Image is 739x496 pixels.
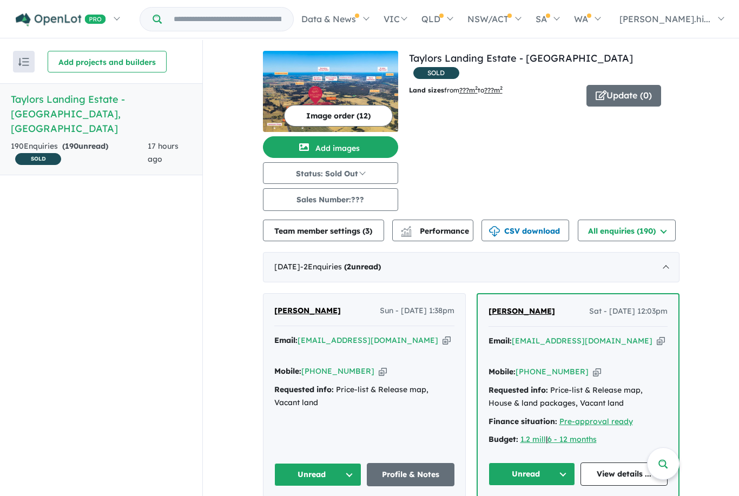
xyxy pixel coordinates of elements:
[489,336,512,346] strong: Email:
[18,58,29,66] img: sort.svg
[65,141,78,151] span: 190
[489,306,555,316] span: [PERSON_NAME]
[481,220,569,241] button: CSV download
[475,85,478,91] sup: 2
[413,67,459,79] span: SOLD
[589,305,668,318] span: Sat - [DATE] 12:03pm
[401,229,412,236] img: bar-chart.svg
[274,306,341,315] span: [PERSON_NAME]
[593,366,601,378] button: Copy
[403,226,469,236] span: Performance
[300,262,381,272] span: - 2 Enquir ies
[274,385,334,394] strong: Requested info:
[586,85,661,107] button: Update (0)
[263,252,679,282] div: [DATE]
[48,51,167,72] button: Add projects and builders
[284,105,393,127] button: Image order (12)
[478,86,503,94] span: to
[559,416,633,426] a: Pre-approval ready
[263,51,398,132] img: Taylors Landing Estate - Cambewarra
[619,14,710,24] span: [PERSON_NAME].hi...
[489,226,500,237] img: download icon
[263,188,398,211] button: Sales Number:???
[16,13,106,27] img: Openlot PRO Logo White
[274,463,362,486] button: Unread
[409,52,633,64] a: Taylors Landing Estate - [GEOGRAPHIC_DATA]
[516,367,589,376] a: [PHONE_NUMBER]
[274,383,454,409] div: Price-list & Release map, Vacant land
[489,416,557,426] strong: Finance situation:
[274,305,341,318] a: [PERSON_NAME]
[657,335,665,347] button: Copy
[11,92,192,136] h5: Taylors Landing Estate - [GEOGRAPHIC_DATA] , [GEOGRAPHIC_DATA]
[459,86,478,94] u: ??? m
[392,220,473,241] button: Performance
[62,141,108,151] strong: ( unread)
[512,336,652,346] a: [EMAIL_ADDRESS][DOMAIN_NAME]
[15,153,61,165] span: SOLD
[489,305,555,318] a: [PERSON_NAME]
[489,385,548,395] strong: Requested info:
[489,434,518,444] strong: Budget:
[489,367,516,376] strong: Mobile:
[263,220,384,241] button: Team member settings (3)
[380,305,454,318] span: Sun - [DATE] 1:38pm
[409,85,578,96] p: from
[401,226,411,232] img: line-chart.svg
[489,462,576,486] button: Unread
[263,136,398,158] button: Add images
[367,463,454,486] a: Profile & Notes
[580,462,668,486] a: View details ...
[301,366,374,376] a: [PHONE_NUMBER]
[578,220,676,241] button: All enquiries (190)
[298,335,438,345] a: [EMAIL_ADDRESS][DOMAIN_NAME]
[409,86,444,94] b: Land sizes
[365,226,369,236] span: 3
[263,162,398,184] button: Status: Sold Out
[148,141,179,164] span: 17 hours ago
[443,335,451,346] button: Copy
[547,434,597,444] a: 6 - 12 months
[344,262,381,272] strong: ( unread)
[379,366,387,377] button: Copy
[347,262,351,272] span: 2
[274,335,298,345] strong: Email:
[164,8,291,31] input: Try estate name, suburb, builder or developer
[500,85,503,91] sup: 2
[274,366,301,376] strong: Mobile:
[489,384,668,410] div: Price-list & Release map, House & land packages, Vacant land
[489,433,668,446] div: |
[484,86,503,94] u: ???m
[520,434,546,444] a: 1.2 mill
[11,140,148,167] div: 190 Enquir ies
